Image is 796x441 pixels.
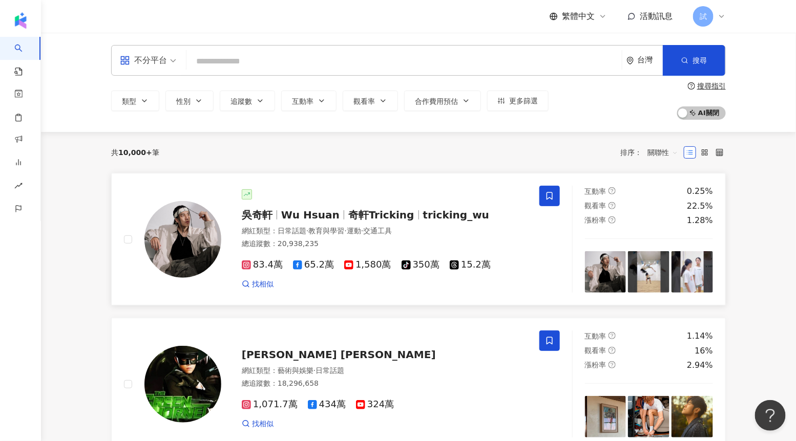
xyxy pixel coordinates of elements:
span: question-circle [609,347,616,354]
button: 類型 [111,91,159,111]
button: 互動率 [281,91,337,111]
span: · [306,227,308,235]
span: 交通工具 [363,227,392,235]
button: 性別 [165,91,214,111]
span: 關聯性 [647,144,678,161]
span: Wu Hsuan [281,209,340,221]
span: · [344,227,346,235]
span: 追蹤數 [231,97,252,105]
span: 找相似 [252,419,274,429]
button: 觀看率 [343,91,398,111]
div: 網紅類型 ： [242,366,527,376]
span: 1,071.7萬 [242,399,298,410]
button: 更多篩選 [487,91,549,111]
span: 試 [700,11,707,22]
button: 搜尋 [663,45,725,76]
span: 合作費用預估 [415,97,458,105]
span: 更多篩選 [509,97,538,105]
span: appstore [120,55,130,65]
span: 互動率 [292,97,313,105]
div: 不分平台 [120,52,167,69]
span: 觀看率 [353,97,375,105]
button: 追蹤數 [220,91,275,111]
span: rise [14,175,23,199]
span: 活動訊息 [640,11,673,21]
span: 性別 [176,97,191,105]
span: environment [626,57,634,64]
div: 搜尋指引 [697,82,726,90]
span: 教育與學習 [308,227,344,235]
div: 2.94% [687,360,713,371]
span: 10,000+ [118,148,152,157]
span: 找相似 [252,279,274,290]
div: 總追蹤數 ： 18,296,658 [242,379,527,389]
span: 日常話題 [278,227,306,235]
div: 16% [695,345,713,357]
a: 找相似 [242,419,274,429]
span: 運動 [347,227,361,235]
div: 1.14% [687,330,713,342]
span: question-circle [609,187,616,194]
div: 排序： [620,144,684,161]
a: search [14,37,35,77]
span: 83.4萬 [242,259,283,270]
span: tricking_wu [423,209,490,221]
span: 65.2萬 [293,259,334,270]
span: 觀看率 [585,346,606,355]
span: 漲粉率 [585,216,606,224]
div: 共 筆 [111,148,159,157]
img: post-image [628,251,669,293]
a: KOL Avatar吳奇軒Wu Hsuan奇軒Trickingtricking_wu網紅類型：日常話題·教育與學習·運動·交通工具總追蹤數：20,938,23583.4萬65.2萬1,580萬3... [111,173,726,305]
span: question-circle [609,216,616,224]
a: 找相似 [242,279,274,290]
div: 1.28% [687,215,713,226]
img: logo icon [12,12,29,29]
button: 合作費用預估 [404,91,481,111]
span: 15.2萬 [450,259,491,270]
span: question-circle [609,332,616,339]
span: · [313,366,316,374]
img: post-image [672,251,713,293]
img: post-image [672,396,713,437]
span: 繁體中文 [562,11,595,22]
span: 藝術與娛樂 [278,366,313,374]
div: 網紅類型 ： [242,226,527,236]
span: 日常話題 [316,366,344,374]
div: 22.5% [687,201,713,212]
span: 類型 [122,97,136,105]
div: 總追蹤數 ： 20,938,235 [242,239,527,249]
img: post-image [585,396,626,437]
span: 1,580萬 [344,259,391,270]
img: post-image [628,396,669,437]
span: 434萬 [308,399,346,410]
span: 互動率 [585,332,606,340]
img: KOL Avatar [144,346,221,423]
span: question-circle [688,82,695,90]
span: [PERSON_NAME] [PERSON_NAME] [242,348,436,361]
div: 台灣 [637,56,663,64]
span: · [361,227,363,235]
span: 350萬 [402,259,439,270]
span: 觀看率 [585,202,606,210]
span: 漲粉率 [585,361,606,369]
span: 324萬 [356,399,394,410]
span: 互動率 [585,187,606,195]
iframe: Help Scout Beacon - Open [755,400,786,431]
img: KOL Avatar [144,201,221,278]
span: 奇軒Tricking [348,209,414,221]
span: 吳奇軒 [242,209,273,221]
img: post-image [585,251,626,293]
span: 搜尋 [693,56,707,64]
div: 0.25% [687,186,713,197]
span: question-circle [609,202,616,209]
span: question-circle [609,361,616,368]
